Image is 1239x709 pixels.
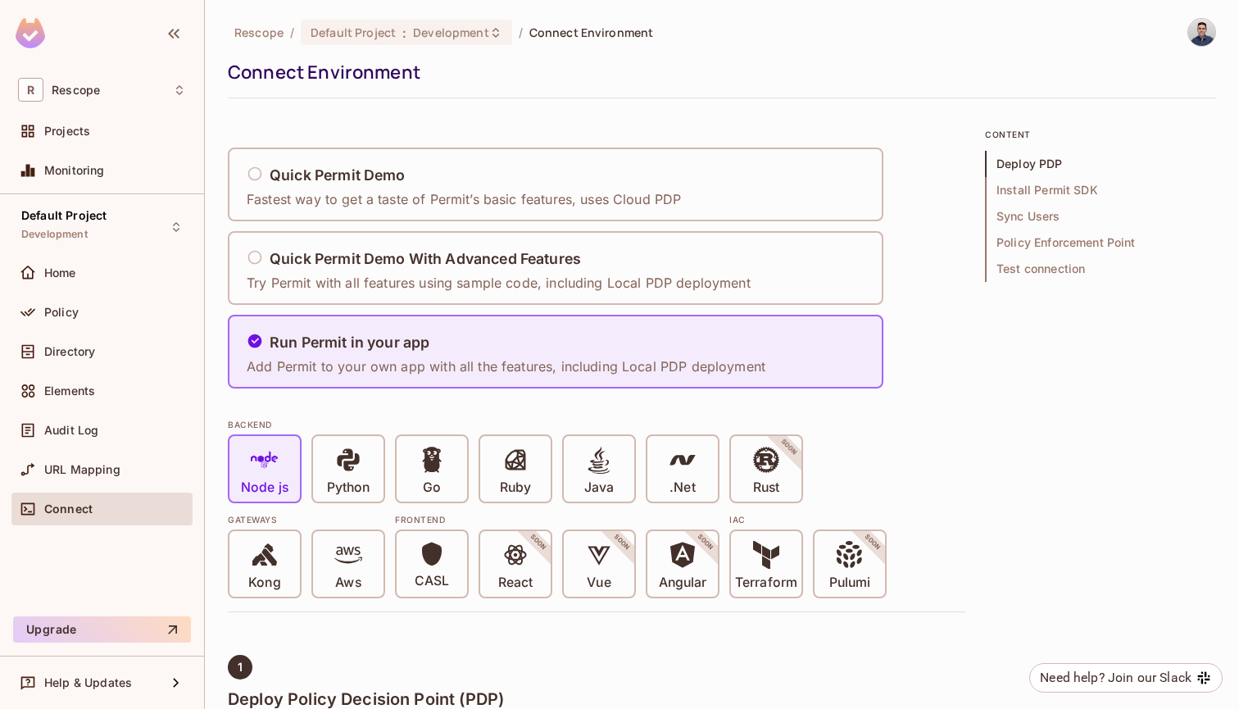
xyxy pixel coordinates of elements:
p: .Net [669,479,695,496]
span: 1 [238,661,243,674]
button: Upgrade [13,616,191,643]
p: Ruby [500,479,531,496]
span: Home [44,266,76,280]
p: Python [327,479,370,496]
img: SReyMgAAAABJRU5ErkJggg== [16,18,45,48]
span: Connect Environment [529,25,654,40]
p: Java [584,479,614,496]
span: : [402,26,407,39]
h4: Deploy Policy Decision Point (PDP) [228,689,965,709]
p: React [498,575,533,591]
span: SOON [506,511,570,575]
img: Allan Carvalho [1188,19,1215,46]
span: Elements [44,384,95,398]
span: Sync Users [985,203,1216,230]
span: SOON [841,511,905,575]
span: URL Mapping [44,463,120,476]
p: Aws [335,575,361,591]
p: Node js [241,479,288,496]
span: R [18,78,43,102]
span: Directory [44,345,95,358]
p: content [985,128,1216,141]
p: Fastest way to get a taste of Permit’s basic features, uses Cloud PDP [247,190,681,208]
span: Test connection [985,256,1216,282]
span: Development [21,228,88,241]
h5: Run Permit in your app [270,334,429,351]
span: Audit Log [44,424,98,437]
p: Pulumi [829,575,870,591]
p: Kong [248,575,280,591]
span: Deploy PDP [985,151,1216,177]
li: / [519,25,523,40]
div: Connect Environment [228,60,1208,84]
div: IAC [729,513,887,526]
li: / [290,25,294,40]
p: Terraform [735,575,797,591]
span: the active workspace [234,25,284,40]
span: Development [413,25,488,40]
span: Policy [44,306,79,319]
p: Go [423,479,441,496]
span: SOON [757,416,821,479]
p: Add Permit to your own app with all the features, including Local PDP deployment [247,357,765,375]
h5: Quick Permit Demo [270,167,406,184]
div: Gateways [228,513,385,526]
p: Rust [753,479,779,496]
span: Workspace: Rescope [52,84,100,97]
span: Monitoring [44,164,105,177]
p: Angular [659,575,707,591]
span: Connect [44,502,93,516]
span: Help & Updates [44,676,132,689]
span: Default Project [21,209,107,222]
span: Policy Enforcement Point [985,230,1216,256]
div: BACKEND [228,418,965,431]
p: CASL [415,573,449,589]
h5: Quick Permit Demo With Advanced Features [270,251,581,267]
span: SOON [590,511,654,575]
span: Projects [44,125,90,138]
div: Need help? Join our Slack [1040,668,1191,688]
span: Default Project [311,25,396,40]
div: Frontend [395,513,719,526]
span: SOON [674,511,737,575]
span: Install Permit SDK [985,177,1216,203]
p: Vue [587,575,610,591]
p: Try Permit with all features using sample code, including Local PDP deployment [247,274,751,292]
